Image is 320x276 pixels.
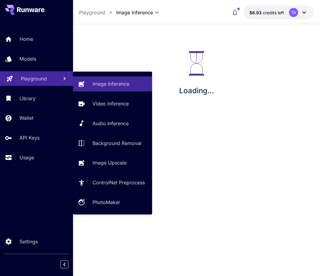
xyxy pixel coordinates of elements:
p: Playground [21,75,47,82]
span: Image Inference [116,9,153,16]
button: $6.93065 [243,5,314,19]
a: ControlNet Preprocess [73,175,152,190]
p: Home [19,35,33,43]
div: TA [289,8,298,17]
p: Settings [19,238,38,245]
span: credits left [263,10,284,15]
p: Audio Inference [92,120,129,127]
a: Image Inference [73,76,152,91]
a: Image Upscale [73,155,152,170]
div: Collapse sidebar [65,259,73,270]
p: Library [19,95,36,102]
p: API Keys [19,134,40,141]
nav: breadcrumb [79,9,116,16]
button: Collapse sidebar [61,260,68,268]
p: Background Removal [92,140,141,147]
p: Image Upscale [92,159,127,166]
a: Video Inference [73,96,152,111]
p: Wallet [19,114,33,122]
a: Background Removal [73,136,152,150]
p: PhotoMaker [92,199,120,206]
a: Audio Inference [73,116,152,131]
p: Loading... [179,85,214,96]
div: $6.93065 [249,9,284,16]
p: ControlNet Preprocess [92,179,145,186]
a: PhotoMaker [73,195,152,210]
p: Usage [19,154,34,161]
span: $6.93 [249,10,263,15]
p: Image Inference [92,80,129,87]
p: Models [19,55,36,62]
p: Playground [79,9,105,16]
p: Video Inference [92,100,129,107]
